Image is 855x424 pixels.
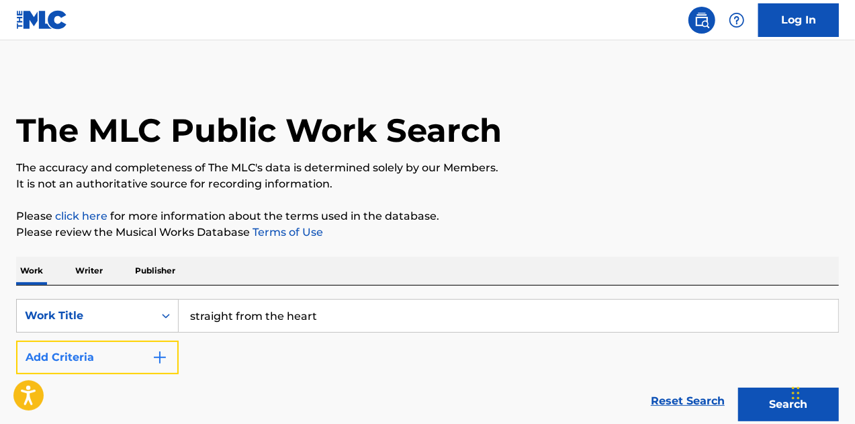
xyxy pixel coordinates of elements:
p: Publisher [131,257,179,285]
button: Add Criteria [16,341,179,374]
img: search [694,12,710,28]
div: Help [723,7,750,34]
a: Log In [758,3,839,37]
div: Drag [792,373,800,413]
img: MLC Logo [16,10,68,30]
iframe: Chat Widget [788,359,855,424]
p: Please review the Musical Works Database [16,224,839,241]
p: Work [16,257,47,285]
button: Search [738,388,839,421]
p: Please for more information about the terms used in the database. [16,208,839,224]
a: Terms of Use [250,226,323,239]
h1: The MLC Public Work Search [16,110,502,151]
a: Public Search [688,7,715,34]
p: It is not an authoritative source for recording information. [16,176,839,192]
p: Writer [71,257,107,285]
img: help [729,12,745,28]
div: Work Title [25,308,146,324]
p: The accuracy and completeness of The MLC's data is determined solely by our Members. [16,160,839,176]
a: click here [55,210,107,222]
img: 9d2ae6d4665cec9f34b9.svg [152,349,168,366]
a: Reset Search [644,386,731,416]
